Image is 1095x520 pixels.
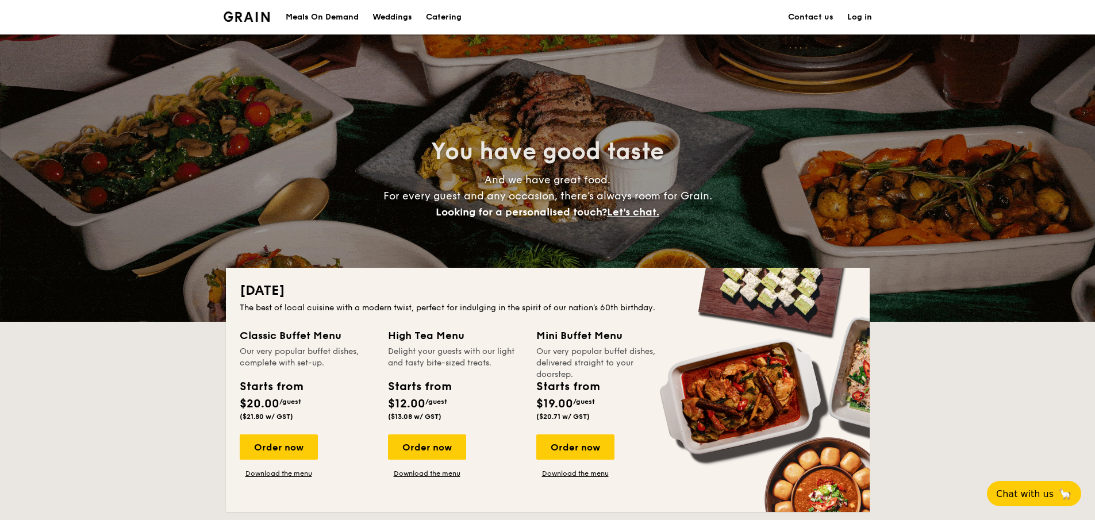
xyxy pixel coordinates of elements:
[425,398,447,406] span: /guest
[536,346,671,369] div: Our very popular buffet dishes, delivered straight to your doorstep.
[388,469,466,478] a: Download the menu
[240,346,374,369] div: Our very popular buffet dishes, complete with set-up.
[240,378,302,395] div: Starts from
[240,302,856,314] div: The best of local cuisine with a modern twist, perfect for indulging in the spirit of our nation’...
[388,328,522,344] div: High Tea Menu
[240,397,279,411] span: $20.00
[240,434,318,460] div: Order now
[240,328,374,344] div: Classic Buffet Menu
[388,434,466,460] div: Order now
[279,398,301,406] span: /guest
[996,488,1054,499] span: Chat with us
[573,398,595,406] span: /guest
[240,469,318,478] a: Download the menu
[607,206,659,218] span: Let's chat.
[388,413,441,421] span: ($13.08 w/ GST)
[436,206,607,218] span: Looking for a personalised touch?
[536,397,573,411] span: $19.00
[536,434,614,460] div: Order now
[388,397,425,411] span: $12.00
[1058,487,1072,500] span: 🦙
[240,413,293,421] span: ($21.80 w/ GST)
[388,378,451,395] div: Starts from
[388,346,522,369] div: Delight your guests with our light and tasty bite-sized treats.
[240,282,856,300] h2: [DATE]
[987,481,1081,506] button: Chat with us🦙
[224,11,270,22] a: Logotype
[536,328,671,344] div: Mini Buffet Menu
[536,413,590,421] span: ($20.71 w/ GST)
[536,469,614,478] a: Download the menu
[383,174,712,218] span: And we have great food. For every guest and any occasion, there’s always room for Grain.
[224,11,270,22] img: Grain
[536,378,599,395] div: Starts from
[431,138,664,165] span: You have good taste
